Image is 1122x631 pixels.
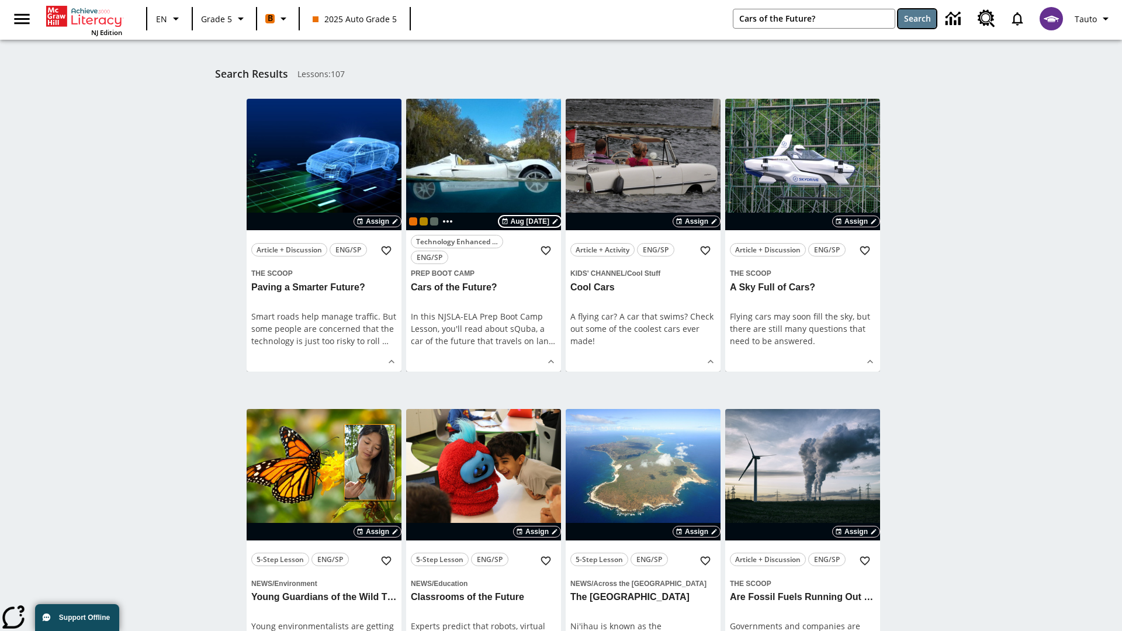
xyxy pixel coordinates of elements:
[274,580,317,588] span: Environment
[201,13,232,25] span: Grade 5
[411,310,556,347] div: In this NJSLA-ELA Prep Boot Camp Lesson, you'll read about sQuba, a car of the future that travel...
[591,580,593,588] span: /
[354,526,401,538] button: Assign Choose Dates
[416,553,463,566] span: 5-Step Lesson
[251,269,293,278] span: The Scoop
[735,553,801,566] span: Article + Discussion
[730,577,875,590] span: Topic: The Scoop/null
[268,11,273,26] span: B
[542,353,560,370] button: Show Details
[330,243,367,256] button: ENG/SP
[432,580,434,588] span: /
[411,577,556,590] span: Topic: News/Education
[593,580,707,588] span: Across the [GEOGRAPHIC_DATA]
[272,580,274,588] span: /
[257,553,304,566] span: 5-Step Lesson
[730,591,875,604] h3: Are Fossil Fuels Running Out of Gas?
[59,613,110,622] span: Support Offline
[411,235,503,248] button: Technology Enhanced Item
[376,550,397,571] button: Add to Favorites
[311,553,349,566] button: ENG/SP
[335,244,361,256] span: ENG/SP
[251,577,397,590] span: Topic: News/Environment
[156,13,167,25] span: EN
[417,251,442,264] span: ENG/SP
[251,310,397,347] div: Smart roads help manage traffic. But some people are concerned that the technology is just too ri...
[535,240,556,261] button: Add to Favorites
[196,8,252,29] button: Grade: Grade 5, Select a grade
[499,216,561,227] button: Aug 22 - Aug 01 Choose Dates
[411,553,469,566] button: 5-Step Lesson
[471,553,508,566] button: ENG/SP
[251,282,397,294] h3: Paving a Smarter Future?
[570,310,716,347] div: A flying car? A car that swims? Check out some of the coolest cars ever made!
[411,266,556,279] span: Topic: Prep Boot Camp/null
[808,553,846,566] button: ENG/SP
[570,243,635,256] button: Article + Activity
[411,591,556,604] h3: Classrooms of the Future
[215,68,288,80] h1: Search Results
[733,9,895,28] input: search field
[251,591,397,604] h3: Young Guardians of the Wild Things
[5,2,39,36] button: Open side menu
[261,8,295,29] button: Boost Class color is orange. Change class color
[1075,13,1097,25] span: Tauto
[366,526,389,537] span: Assign
[570,553,628,566] button: 5-Step Lesson
[549,335,555,346] span: …
[566,99,721,372] div: lesson details
[46,5,122,28] a: Home
[631,553,668,566] button: ENG/SP
[151,8,188,29] button: Language: EN, Select a language
[317,553,343,566] span: ENG/SP
[535,550,556,571] button: Add to Favorites
[832,526,880,538] button: Assign Choose Dates
[673,216,721,227] button: Assign Choose Dates
[854,240,875,261] button: Add to Favorites
[844,526,868,537] span: Assign
[570,577,716,590] span: Topic: News/Across the US
[513,526,561,538] button: Assign Choose Dates
[511,216,549,227] span: Aug [DATE]
[409,217,417,226] div: Current Class
[832,216,880,227] button: Assign Choose Dates
[1040,7,1063,30] img: avatar image
[695,240,716,261] button: Add to Favorites
[643,244,669,256] span: ENG/SP
[91,28,122,37] span: NJ Edition
[251,580,272,588] span: News
[430,217,438,226] div: OL 2025 Auto Grade 6
[735,244,801,256] span: Article + Discussion
[814,244,840,256] span: ENG/SP
[570,591,716,604] h3: The Forbidden Island
[411,580,432,588] span: News
[411,251,448,264] button: ENG/SP
[1070,8,1117,29] button: Profile/Settings
[695,550,716,571] button: Add to Favorites
[313,13,397,25] span: 2025 Auto Grade 5
[1033,4,1070,34] button: Select a new avatar
[730,580,771,588] span: The Scoop
[477,553,503,566] span: ENG/SP
[576,244,629,256] span: Article + Activity
[685,216,708,227] span: Assign
[297,68,345,80] span: Lessons : 107
[844,216,868,227] span: Assign
[411,269,475,278] span: Prep Boot Camp
[247,99,401,372] div: lesson details
[354,216,401,227] button: Assign Choose Dates
[570,282,716,294] h3: Cool Cars
[939,3,971,35] a: Data Center
[971,3,1002,34] a: Resource Center, Will open in new tab
[420,217,428,226] div: New 2025 class
[46,4,122,37] div: Home
[383,353,400,370] button: Show Details
[251,266,397,279] span: Topic: The Scoop/null
[570,266,716,279] span: Topic: Kids' Channel/Cool Stuff
[730,282,875,294] h3: A Sky Full of Cars?
[251,243,327,256] button: Article + Discussion
[576,553,623,566] span: 5-Step Lesson
[730,243,806,256] button: Article + Discussion
[685,526,708,537] span: Assign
